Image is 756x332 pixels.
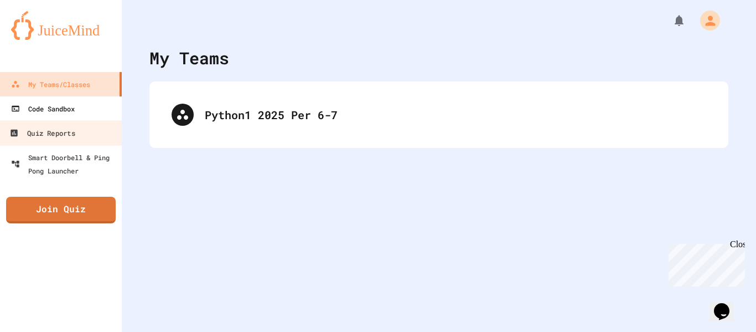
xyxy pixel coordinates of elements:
[205,106,706,123] div: Python1 2025 Per 6-7
[6,197,116,223] a: Join Quiz
[652,11,688,30] div: My Notifications
[149,45,229,70] div: My Teams
[160,93,717,137] div: Python1 2025 Per 6-7
[11,151,117,177] div: Smart Doorbell & Ping Pong Launcher
[11,102,75,115] div: Code Sandbox
[710,288,745,321] iframe: chat widget
[9,126,75,140] div: Quiz Reports
[664,239,745,287] iframe: chat widget
[4,4,76,70] div: Chat with us now!Close
[11,11,111,40] img: logo-orange.svg
[11,78,90,91] div: My Teams/Classes
[688,8,723,33] div: My Account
